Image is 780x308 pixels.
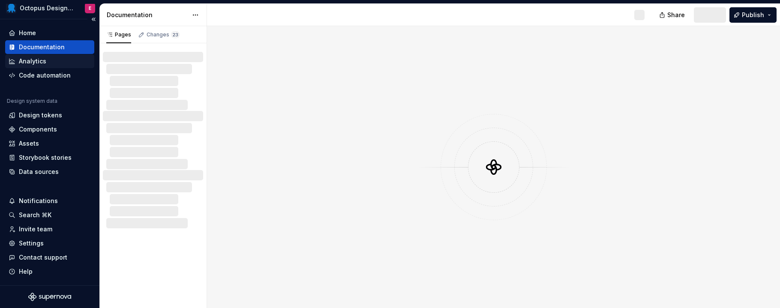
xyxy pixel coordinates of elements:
[19,253,67,262] div: Contact support
[28,293,71,301] svg: Supernova Logo
[19,211,51,219] div: Search ⌘K
[19,267,33,276] div: Help
[19,153,72,162] div: Storybook stories
[19,71,71,80] div: Code automation
[5,108,94,122] a: Design tokens
[20,4,75,12] div: Octopus Design System
[5,151,94,164] a: Storybook stories
[19,139,39,148] div: Assets
[5,194,94,208] button: Notifications
[19,197,58,205] div: Notifications
[106,31,131,38] div: Pages
[19,239,44,248] div: Settings
[19,167,59,176] div: Data sources
[5,123,94,136] a: Components
[19,125,57,134] div: Components
[171,31,180,38] span: 23
[5,54,94,68] a: Analytics
[5,40,94,54] a: Documentation
[5,137,94,150] a: Assets
[19,29,36,37] div: Home
[19,225,52,233] div: Invite team
[89,5,91,12] div: E
[729,7,777,23] button: Publish
[5,251,94,264] button: Contact support
[107,11,188,19] div: Documentation
[147,31,180,38] div: Changes
[19,43,65,51] div: Documentation
[5,26,94,40] a: Home
[7,98,57,105] div: Design system data
[5,236,94,250] a: Settings
[5,69,94,82] a: Code automation
[655,7,690,23] button: Share
[19,111,62,120] div: Design tokens
[742,11,764,19] span: Publish
[5,265,94,278] button: Help
[667,11,685,19] span: Share
[5,222,94,236] a: Invite team
[19,57,46,66] div: Analytics
[6,3,16,13] img: fcf53608-4560-46b3-9ec6-dbe177120620.png
[5,208,94,222] button: Search ⌘K
[5,165,94,179] a: Data sources
[87,13,99,25] button: Collapse sidebar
